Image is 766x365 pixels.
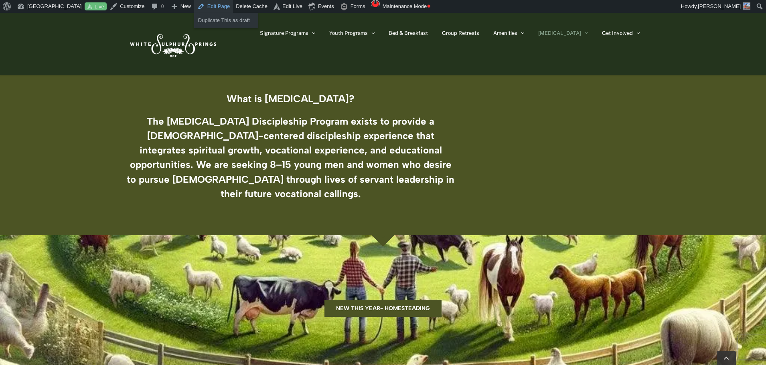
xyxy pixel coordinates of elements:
[602,30,633,36] span: Get Involved
[743,2,750,10] img: SusannePappal-66x66.jpg
[389,30,428,36] span: Bed & Breakfast
[602,13,640,53] a: Get Involved
[329,30,368,36] span: Youth Programs
[389,13,428,53] a: Bed & Breakfast
[538,30,581,36] span: [MEDICAL_DATA]
[126,93,455,104] h3: What is [MEDICAL_DATA]?
[442,30,479,36] span: Group Retreats
[260,30,308,36] span: Signature Programs
[493,30,517,36] span: Amenities
[260,13,640,53] nav: Main Menu Sticky
[336,305,430,312] span: New this year- Homesteading
[126,25,219,63] img: White Sulphur Springs Logo
[324,300,442,317] a: intern details
[475,83,640,182] iframe: EXSEL Discipleship Program | White Sulphur Springs
[442,13,479,53] a: Group Retreats
[194,15,258,26] a: Duplicate This as draft
[329,13,375,53] a: Youth Programs
[260,13,315,53] a: Signature Programs
[698,3,741,9] span: [PERSON_NAME]
[85,2,107,11] a: Live
[493,13,524,53] a: Amenities
[126,114,455,201] h3: The [MEDICAL_DATA] Discipleship Program exists to provide a [DEMOGRAPHIC_DATA]-centered disciples...
[538,13,588,53] a: [MEDICAL_DATA]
